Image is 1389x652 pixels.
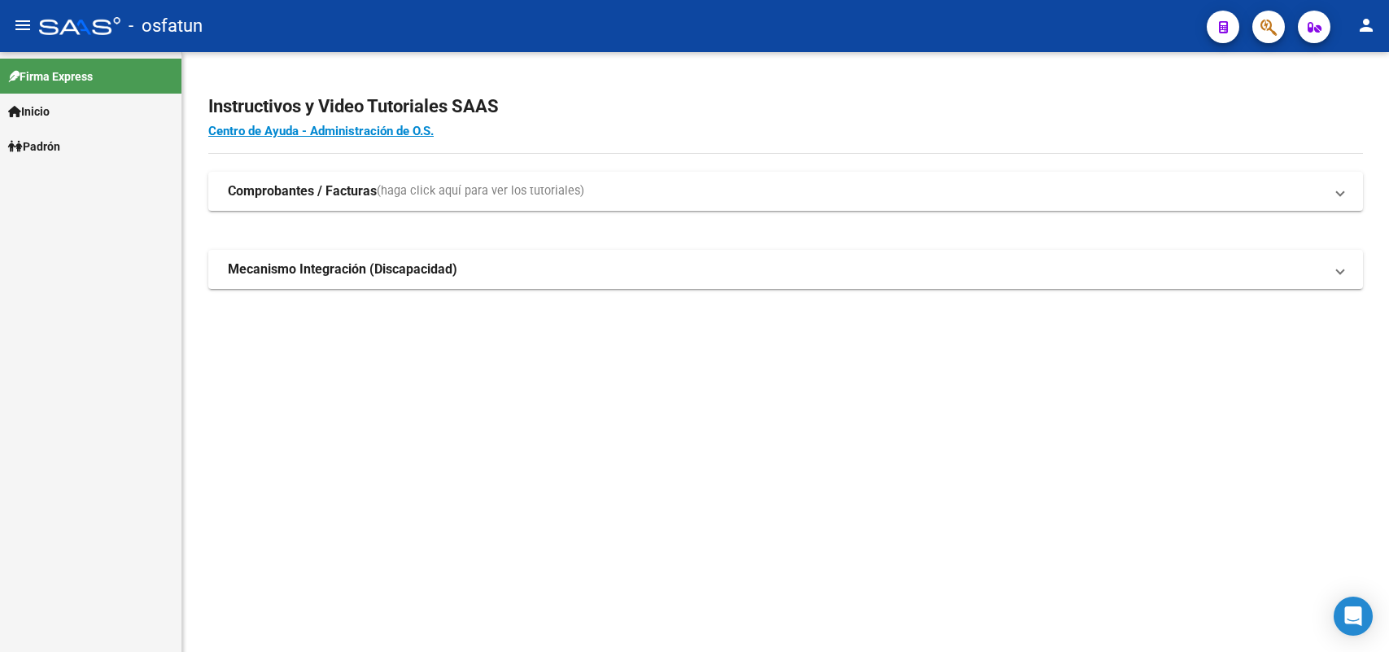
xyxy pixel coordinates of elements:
h2: Instructivos y Video Tutoriales SAAS [208,91,1363,122]
mat-icon: menu [13,15,33,35]
div: Open Intercom Messenger [1334,597,1373,636]
strong: Comprobantes / Facturas [228,182,377,200]
strong: Mecanismo Integración (Discapacidad) [228,260,457,278]
mat-icon: person [1356,15,1376,35]
a: Centro de Ayuda - Administración de O.S. [208,124,434,138]
span: (haga click aquí para ver los tutoriales) [377,182,584,200]
span: Inicio [8,103,50,120]
span: Padrón [8,138,60,155]
mat-expansion-panel-header: Mecanismo Integración (Discapacidad) [208,250,1363,289]
span: Firma Express [8,68,93,85]
mat-expansion-panel-header: Comprobantes / Facturas(haga click aquí para ver los tutoriales) [208,172,1363,211]
span: - osfatun [129,8,203,44]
